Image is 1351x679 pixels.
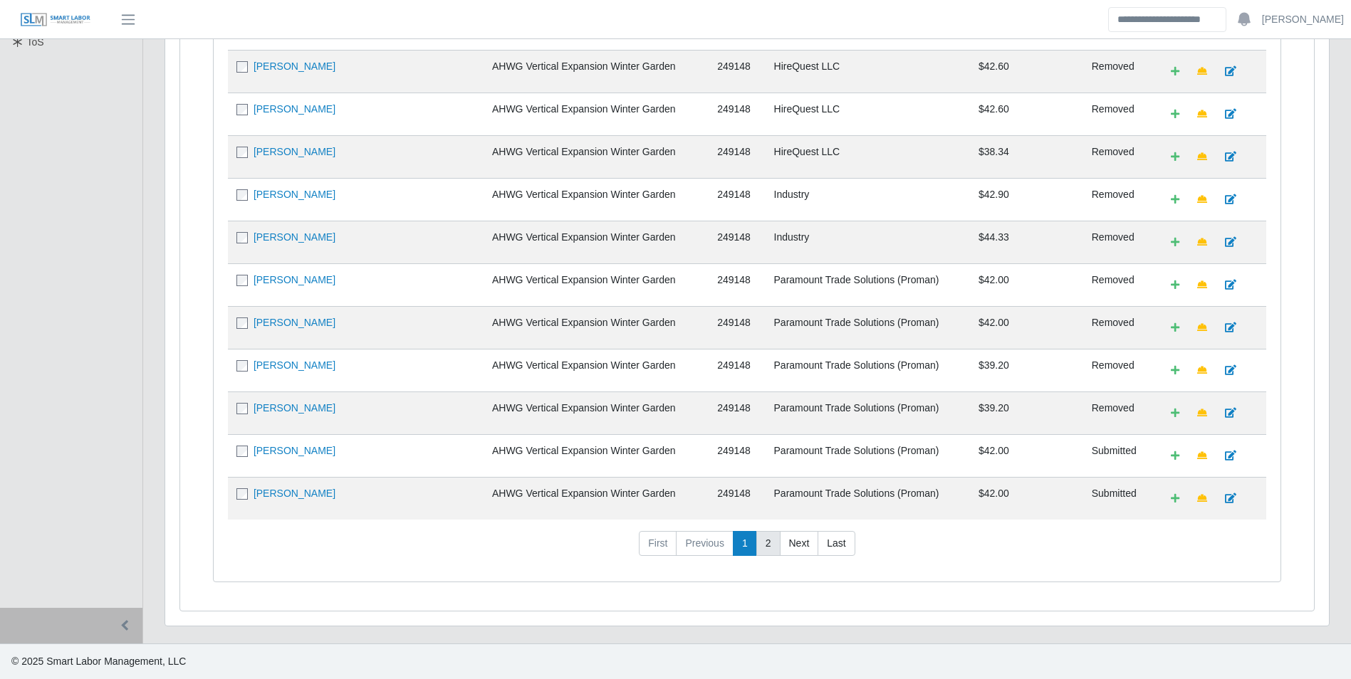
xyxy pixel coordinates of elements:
[818,531,855,557] a: Last
[1162,486,1189,511] a: Add Default Cost Code
[709,221,765,263] td: 249148
[484,349,709,391] td: AHWG Vertical Expansion Winter Garden
[709,434,765,477] td: 249148
[11,656,186,667] span: © 2025 Smart Labor Management, LLC
[1083,263,1153,306] td: removed
[484,263,709,306] td: AHWG Vertical Expansion Winter Garden
[1188,144,1216,169] a: Make Team Lead
[1083,306,1153,349] td: removed
[254,103,335,115] a: [PERSON_NAME]
[766,50,970,93] td: HireQuest LLC
[27,36,44,48] span: ToS
[254,488,335,499] a: [PERSON_NAME]
[254,231,335,243] a: [PERSON_NAME]
[484,221,709,263] td: AHWG Vertical Expansion Winter Garden
[484,50,709,93] td: AHWG Vertical Expansion Winter Garden
[970,391,1083,434] td: $39.20
[780,531,819,557] a: Next
[484,391,709,434] td: AHWG Vertical Expansion Winter Garden
[709,135,765,178] td: 249148
[484,306,709,349] td: AHWG Vertical Expansion Winter Garden
[1188,59,1216,84] a: Make Team Lead
[1162,273,1189,298] a: Add Default Cost Code
[1083,178,1153,221] td: removed
[1083,391,1153,434] td: removed
[1083,135,1153,178] td: removed
[766,263,970,306] td: Paramount Trade Solutions (Proman)
[484,93,709,135] td: AHWG Vertical Expansion Winter Garden
[1188,230,1216,255] a: Make Team Lead
[254,445,335,456] a: [PERSON_NAME]
[970,477,1083,520] td: $42.00
[1262,12,1344,27] a: [PERSON_NAME]
[766,349,970,391] td: Paramount Trade Solutions (Proman)
[1162,358,1189,383] a: Add Default Cost Code
[1188,187,1216,212] a: Make Team Lead
[709,178,765,221] td: 249148
[254,146,335,157] a: [PERSON_NAME]
[1162,102,1189,127] a: Add Default Cost Code
[1162,401,1189,426] a: Add Default Cost Code
[709,263,765,306] td: 249148
[254,189,335,200] a: [PERSON_NAME]
[254,274,335,285] a: [PERSON_NAME]
[709,306,765,349] td: 249148
[709,391,765,434] td: 249148
[709,50,765,93] td: 249148
[1162,144,1189,169] a: Add Default Cost Code
[970,135,1083,178] td: $38.34
[484,477,709,520] td: AHWG Vertical Expansion Winter Garden
[970,50,1083,93] td: $42.60
[1162,187,1189,212] a: Add Default Cost Code
[254,402,335,414] a: [PERSON_NAME]
[1083,434,1153,477] td: submitted
[1083,93,1153,135] td: removed
[1188,102,1216,127] a: Make Team Lead
[254,317,335,328] a: [PERSON_NAME]
[1162,315,1189,340] a: Add Default Cost Code
[756,531,781,557] a: 2
[1108,7,1226,32] input: Search
[20,12,91,28] img: SLM Logo
[766,135,970,178] td: HireQuest LLC
[766,178,970,221] td: Industry
[970,349,1083,391] td: $39.20
[970,221,1083,263] td: $44.33
[1188,358,1216,383] a: Make Team Lead
[709,477,765,520] td: 249148
[970,434,1083,477] td: $42.00
[970,178,1083,221] td: $42.90
[766,391,970,434] td: Paramount Trade Solutions (Proman)
[1083,221,1153,263] td: removed
[1083,50,1153,93] td: removed
[1162,443,1189,468] a: Add Default Cost Code
[970,263,1083,306] td: $42.00
[766,221,970,263] td: Industry
[766,477,970,520] td: Paramount Trade Solutions (Proman)
[1188,315,1216,340] a: Make Team Lead
[1188,401,1216,426] a: Make Team Lead
[766,434,970,477] td: Paramount Trade Solutions (Proman)
[254,359,335,371] a: [PERSON_NAME]
[254,60,335,72] a: [PERSON_NAME]
[709,93,765,135] td: 249148
[970,306,1083,349] td: $42.00
[1083,477,1153,520] td: submitted
[1162,59,1189,84] a: Add Default Cost Code
[733,531,757,557] a: 1
[484,434,709,477] td: AHWG Vertical Expansion Winter Garden
[1188,443,1216,468] a: Make Team Lead
[766,306,970,349] td: Paramount Trade Solutions (Proman)
[1188,273,1216,298] a: Make Team Lead
[1083,349,1153,391] td: removed
[484,135,709,178] td: AHWG Vertical Expansion Winter Garden
[1188,486,1216,511] a: Make Team Lead
[1162,230,1189,255] a: Add Default Cost Code
[970,93,1083,135] td: $42.60
[766,93,970,135] td: HireQuest LLC
[228,531,1266,568] nav: pagination
[709,349,765,391] td: 249148
[484,178,709,221] td: AHWG Vertical Expansion Winter Garden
